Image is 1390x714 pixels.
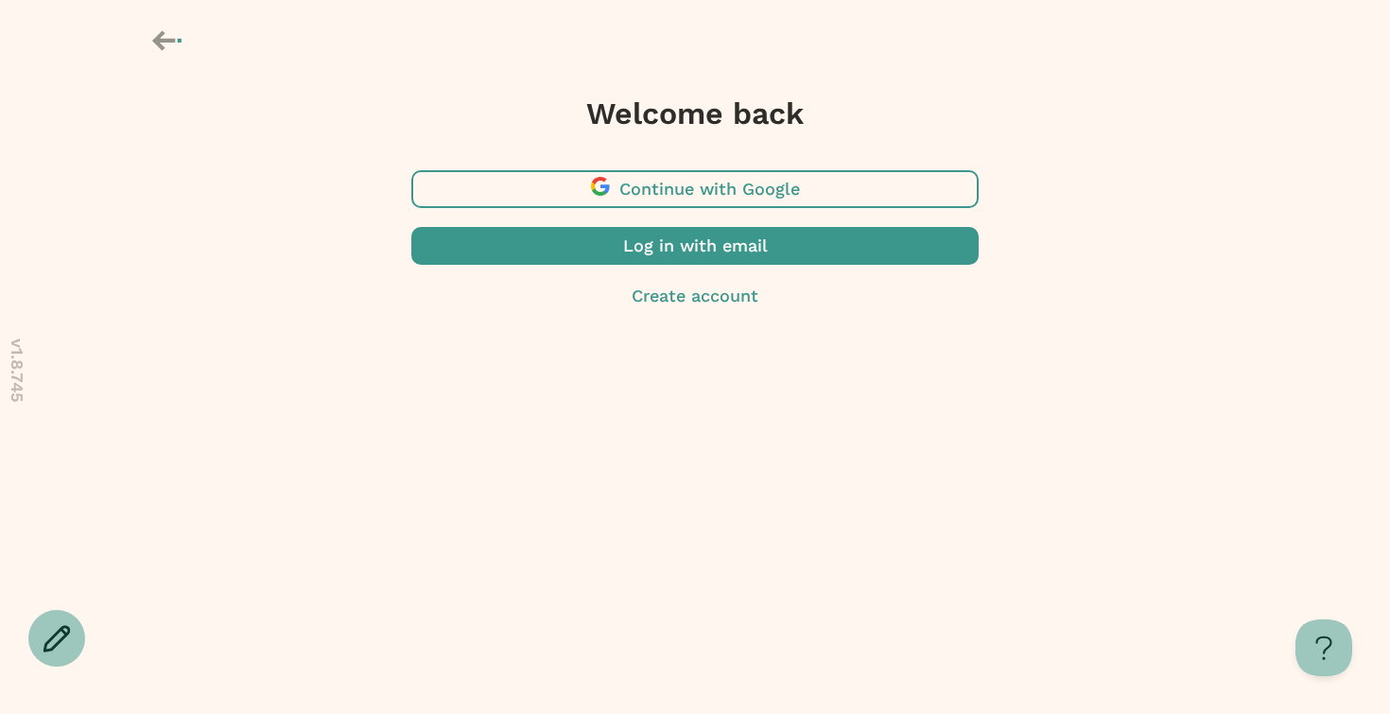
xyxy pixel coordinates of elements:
[411,284,979,308] button: Create account
[411,227,979,265] button: Log in with email
[5,338,29,401] p: v 1.8.745
[411,170,979,208] button: Continue with Google
[1295,619,1352,676] iframe: Toggle Customer Support
[411,95,979,132] h3: Welcome back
